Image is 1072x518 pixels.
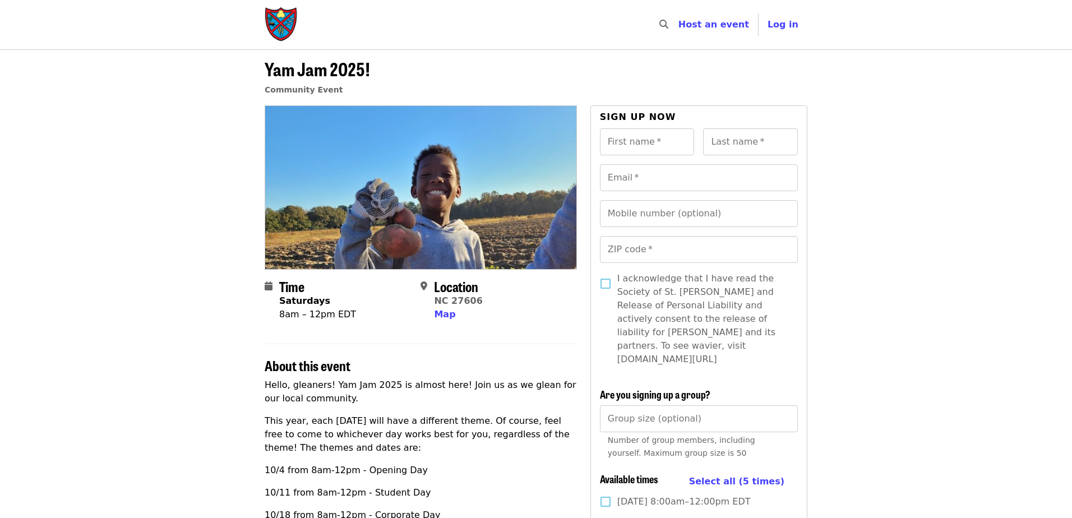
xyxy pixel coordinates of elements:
[434,295,482,306] a: NC 27606
[600,128,695,155] input: First name
[689,473,784,490] button: Select all (5 times)
[434,309,455,320] span: Map
[600,200,798,227] input: Mobile number (optional)
[265,355,350,375] span: About this event
[279,276,304,296] span: Time
[600,405,798,432] input: [object Object]
[265,85,343,94] a: Community Event
[265,55,370,82] span: Yam Jam 2025!
[434,308,455,321] button: Map
[689,476,784,487] span: Select all (5 times)
[600,112,676,122] span: Sign up now
[265,7,298,43] img: Society of St. Andrew - Home
[675,11,684,38] input: Search
[434,276,478,296] span: Location
[279,295,330,306] strong: Saturdays
[279,308,356,321] div: 8am – 12pm EDT
[703,128,798,155] input: Last name
[600,471,658,486] span: Available times
[265,378,577,405] p: Hello, gleaners! Yam Jam 2025 is almost here! Join us as we glean for our local community.
[600,236,798,263] input: ZIP code
[600,387,710,401] span: Are you signing up a group?
[600,164,798,191] input: Email
[265,486,577,499] p: 10/11 from 8am-12pm - Student Day
[265,464,577,477] p: 10/4 from 8am-12pm - Opening Day
[659,19,668,30] i: search icon
[265,281,272,292] i: calendar icon
[768,19,798,30] span: Log in
[617,272,789,366] span: I acknowledge that I have read the Society of St. [PERSON_NAME] and Release of Personal Liability...
[421,281,427,292] i: map-marker-alt icon
[265,106,576,269] img: Yam Jam 2025! organized by Society of St. Andrew
[759,13,807,36] button: Log in
[608,436,755,457] span: Number of group members, including yourself. Maximum group size is 50
[617,495,751,508] span: [DATE] 8:00am–12:00pm EDT
[678,19,749,30] a: Host an event
[265,414,577,455] p: This year, each [DATE] will have a different theme. Of course, feel free to come to whichever day...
